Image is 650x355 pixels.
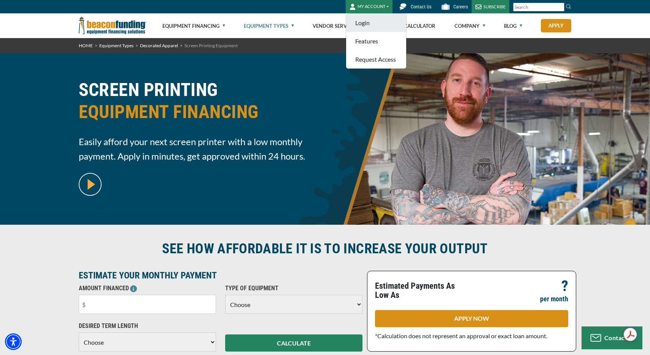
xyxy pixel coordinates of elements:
div: Accessibility Menu [5,333,22,350]
p: per month [540,294,568,304]
a: Blog [504,14,522,38]
p: TYPE OF EQUIPMENT [225,284,362,293]
img: Search [566,3,572,10]
span: Careers [453,4,468,10]
span: Contact us [604,334,635,341]
a: Equipment Types [99,43,133,48]
a: Decorated Apparel [140,43,178,48]
span: Screen Printing Equipment [184,43,238,48]
a: APPLY NOW [375,310,568,327]
button: Contact us [582,326,642,349]
img: video modal pop-up play button [79,173,102,196]
h2: SEE HOW AFFORDABLE IT IS TO INCREASE YOUR OUTPUT [79,240,572,257]
h1: SCREEN PRINTING [79,79,321,129]
p: ESTIMATE YOUR MONTHLY PAYMENT [79,271,362,280]
span: Easily afford your next screen printer with a low monthly payment. Apply in minutes, get approved... [79,134,321,163]
a: Vendor Services [313,14,363,38]
a: HOME [79,43,93,48]
p: DESIRED TERM LENGTH [79,321,216,331]
a: Features [346,32,406,50]
p: ? [561,281,568,291]
p: AMOUNT FINANCED [79,284,216,293]
span: EQUIPMENT FINANCING [79,101,321,123]
input: Search [513,3,564,11]
button: CALCULATE [225,334,362,352]
span: Contact Us [411,4,431,10]
img: Beacon Funding Corporation logo [79,13,146,38]
a: Equipment Types [244,14,294,38]
a: Equipment Financing [162,14,225,38]
span: *Calculation does not represent an approval or exact loan amount. [375,332,547,339]
input: $ [79,295,216,314]
a: Request Access [346,50,406,69]
a: Finance Calculator [381,14,435,38]
a: Login - open in a new tab [346,14,406,32]
a: Company [455,14,485,38]
a: Clear search text [556,4,563,10]
a: Apply [541,19,571,32]
p: Estimated Payments As Low As [375,281,467,300]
